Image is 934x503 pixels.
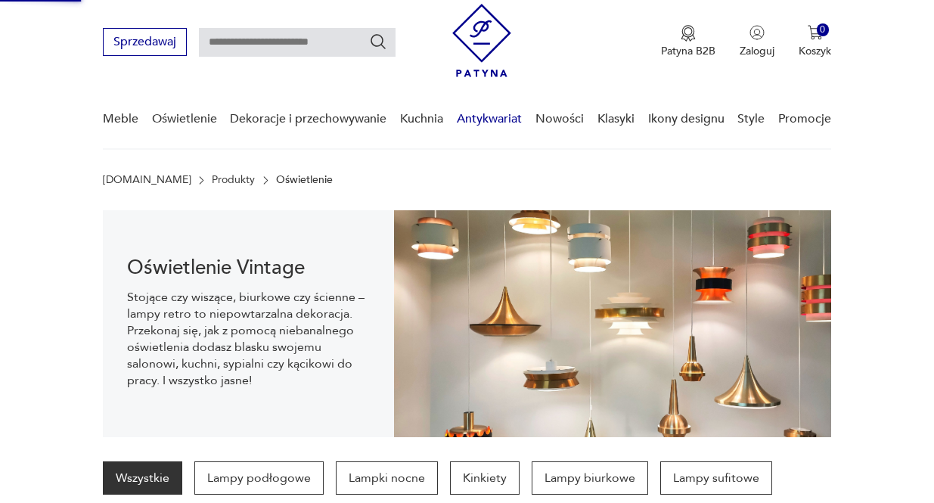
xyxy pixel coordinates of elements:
[740,44,774,58] p: Zaloguj
[660,461,772,495] a: Lampy sufitowe
[369,33,387,51] button: Szukaj
[808,25,823,40] img: Ikona koszyka
[230,90,386,148] a: Dekoracje i przechowywanie
[103,174,191,186] a: [DOMAIN_NAME]
[103,28,187,56] button: Sprzedawaj
[661,25,715,58] button: Patyna B2B
[452,4,511,77] img: Patyna - sklep z meblami i dekoracjami vintage
[597,90,635,148] a: Klasyki
[194,461,324,495] a: Lampy podłogowe
[103,38,187,48] a: Sprzedawaj
[103,461,182,495] a: Wszystkie
[817,23,830,36] div: 0
[212,174,255,186] a: Produkty
[799,44,831,58] p: Koszyk
[535,90,584,148] a: Nowości
[799,25,831,58] button: 0Koszyk
[778,90,831,148] a: Promocje
[127,259,370,277] h1: Oświetlenie Vintage
[749,25,765,40] img: Ikonka użytkownika
[276,174,333,186] p: Oświetlenie
[661,25,715,58] a: Ikona medaluPatyna B2B
[737,90,765,148] a: Style
[740,25,774,58] button: Zaloguj
[681,25,696,42] img: Ikona medalu
[394,210,831,437] img: Oświetlenie
[457,90,522,148] a: Antykwariat
[532,461,648,495] a: Lampy biurkowe
[661,44,715,58] p: Patyna B2B
[336,461,438,495] a: Lampki nocne
[450,461,520,495] a: Kinkiety
[400,90,443,148] a: Kuchnia
[127,289,370,389] p: Stojące czy wiszące, biurkowe czy ścienne – lampy retro to niepowtarzalna dekoracja. Przekonaj si...
[103,90,138,148] a: Meble
[648,90,725,148] a: Ikony designu
[152,90,217,148] a: Oświetlenie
